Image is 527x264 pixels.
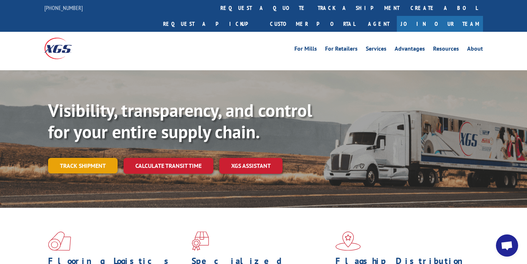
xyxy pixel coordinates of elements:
a: Request a pickup [158,16,264,32]
a: Customer Portal [264,16,361,32]
a: Agent [361,16,397,32]
a: Track shipment [48,158,118,173]
a: Advantages [395,46,425,54]
img: xgs-icon-flagship-distribution-model-red [335,231,361,251]
a: Join Our Team [397,16,483,32]
img: xgs-icon-total-supply-chain-intelligence-red [48,231,71,251]
a: Open chat [496,234,518,257]
a: Services [366,46,386,54]
a: [PHONE_NUMBER] [44,4,83,11]
img: xgs-icon-focused-on-flooring-red [192,231,209,251]
a: For Retailers [325,46,358,54]
a: Calculate transit time [124,158,213,174]
a: Resources [433,46,459,54]
a: For Mills [294,46,317,54]
a: About [467,46,483,54]
b: Visibility, transparency, and control for your entire supply chain. [48,99,312,143]
a: XGS ASSISTANT [219,158,283,174]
